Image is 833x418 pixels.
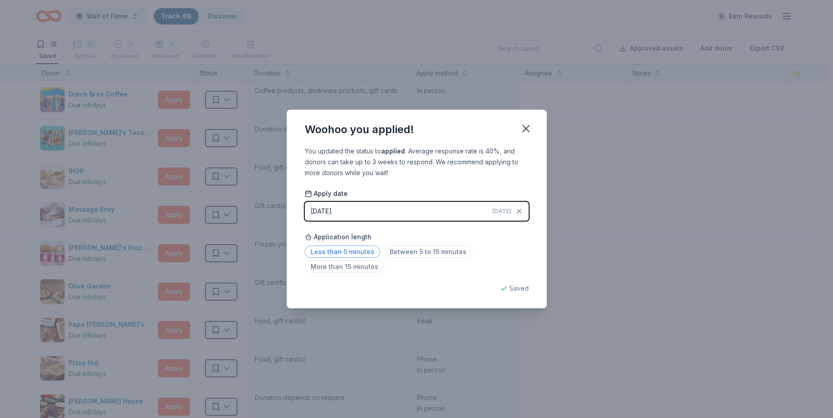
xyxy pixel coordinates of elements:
[493,208,511,215] span: [DATE]
[384,246,472,258] span: Between 5 to 15 minutes
[305,246,380,258] span: Less than 5 minutes
[381,147,405,155] b: applied
[305,260,384,273] span: More than 15 minutes
[305,146,529,178] div: You updated the status to . Average response rate is 40%, and donors can take up to 3 weeks to re...
[305,122,414,137] div: Woohoo you applied!
[305,232,372,242] span: Application length
[311,206,332,217] div: [DATE]
[305,202,529,221] button: [DATE][DATE]
[305,189,348,198] span: Apply date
